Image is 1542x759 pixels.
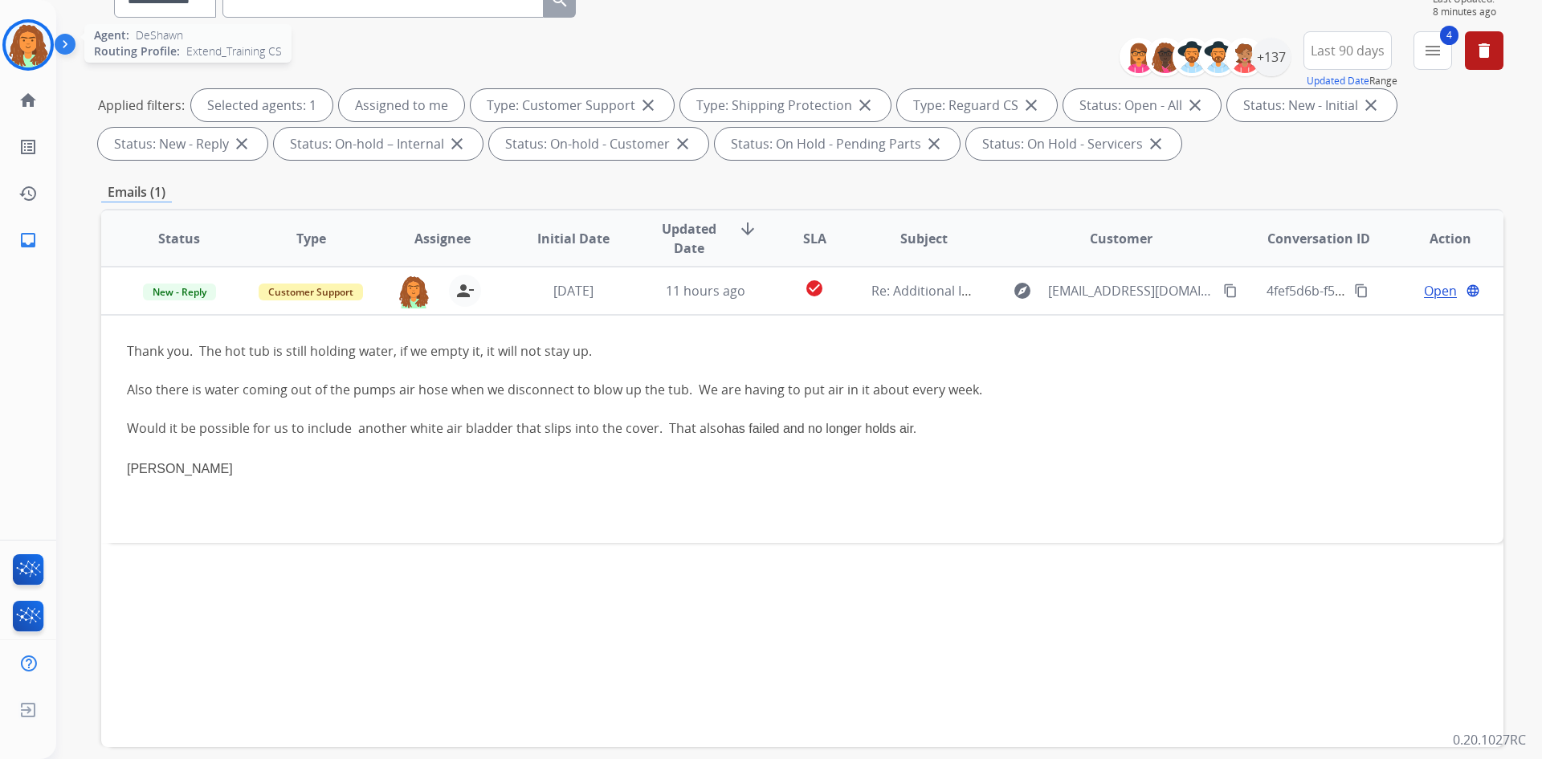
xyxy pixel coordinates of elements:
[398,275,430,308] img: agent-avatar
[1146,134,1165,153] mat-icon: close
[339,89,464,121] div: Assigned to me
[94,27,129,43] span: Agent:
[414,229,471,248] span: Assignee
[1453,730,1526,749] p: 0.20.1027RC
[143,284,216,300] span: New - Reply
[1372,210,1503,267] th: Action
[805,279,824,298] mat-icon: check_circle
[186,43,282,59] span: Extend_Training CS
[900,229,948,248] span: Subject
[1013,281,1032,300] mat-icon: explore
[296,229,326,248] span: Type
[274,128,483,160] div: Status: On-hold – Internal
[1354,284,1369,298] mat-icon: content_copy
[1423,41,1442,60] mat-icon: menu
[94,43,180,59] span: Routing Profile:
[191,89,332,121] div: Selected agents: 1
[855,96,875,115] mat-icon: close
[6,22,51,67] img: avatar
[455,281,475,300] mat-icon: person_remove
[966,128,1181,160] div: Status: On Hold - Servicers
[1307,75,1369,88] button: Updated Date
[1361,96,1381,115] mat-icon: close
[1433,6,1503,18] span: 8 minutes ago
[897,89,1057,121] div: Type: Reguard CS
[1063,89,1221,121] div: Status: Open - All
[680,89,891,121] div: Type: Shipping Protection
[18,91,38,110] mat-icon: home
[924,134,944,153] mat-icon: close
[1303,31,1392,70] button: Last 90 days
[1424,281,1457,300] span: Open
[1185,96,1205,115] mat-icon: close
[1311,47,1385,54] span: Last 90 days
[18,137,38,157] mat-icon: list_alt
[136,27,183,43] span: DeShawn
[158,229,200,248] span: Status
[1223,284,1238,298] mat-icon: content_copy
[1307,74,1397,88] span: Range
[673,134,692,153] mat-icon: close
[98,96,185,115] p: Applied filters:
[653,219,726,258] span: Updated Date
[1227,89,1397,121] div: Status: New - Initial
[232,134,251,153] mat-icon: close
[127,418,1215,439] div: Would it be possible for us to include another white air bladder that slips into the cover. That ...
[553,282,594,300] span: [DATE]
[489,128,708,160] div: Status: On-hold - Customer
[127,341,1215,361] div: Thank you. The hot tub is still holding water, if we empty it, it will not stay up.
[447,134,467,153] mat-icon: close
[803,229,826,248] span: SLA
[1267,229,1370,248] span: Conversation ID
[537,229,610,248] span: Initial Date
[666,282,745,300] span: 11 hours ago
[18,184,38,203] mat-icon: history
[871,282,1030,300] span: Re: Additional Information
[738,219,757,239] mat-icon: arrow_downward
[1475,41,1494,60] mat-icon: delete
[724,422,916,435] span: has failed and no longer holds air.
[1022,96,1041,115] mat-icon: close
[18,231,38,250] mat-icon: inbox
[1090,229,1152,248] span: Customer
[101,182,172,202] p: Emails (1)
[1440,26,1458,45] span: 4
[1413,31,1452,70] button: 4
[1048,281,1214,300] span: [EMAIL_ADDRESS][DOMAIN_NAME]
[1466,284,1480,298] mat-icon: language
[638,96,658,115] mat-icon: close
[715,128,960,160] div: Status: On Hold - Pending Parts
[259,284,363,300] span: Customer Support
[1252,38,1291,76] div: +137
[471,89,674,121] div: Type: Customer Support
[1267,282,1504,300] span: 4fef5d6b-f528-478b-b192-2b9cc14f6b56
[127,462,233,475] span: [PERSON_NAME]
[127,380,1215,399] div: Also there is water coming out of the pumps air hose when we disconnect to blow up the tub. We ar...
[98,128,267,160] div: Status: New - Reply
